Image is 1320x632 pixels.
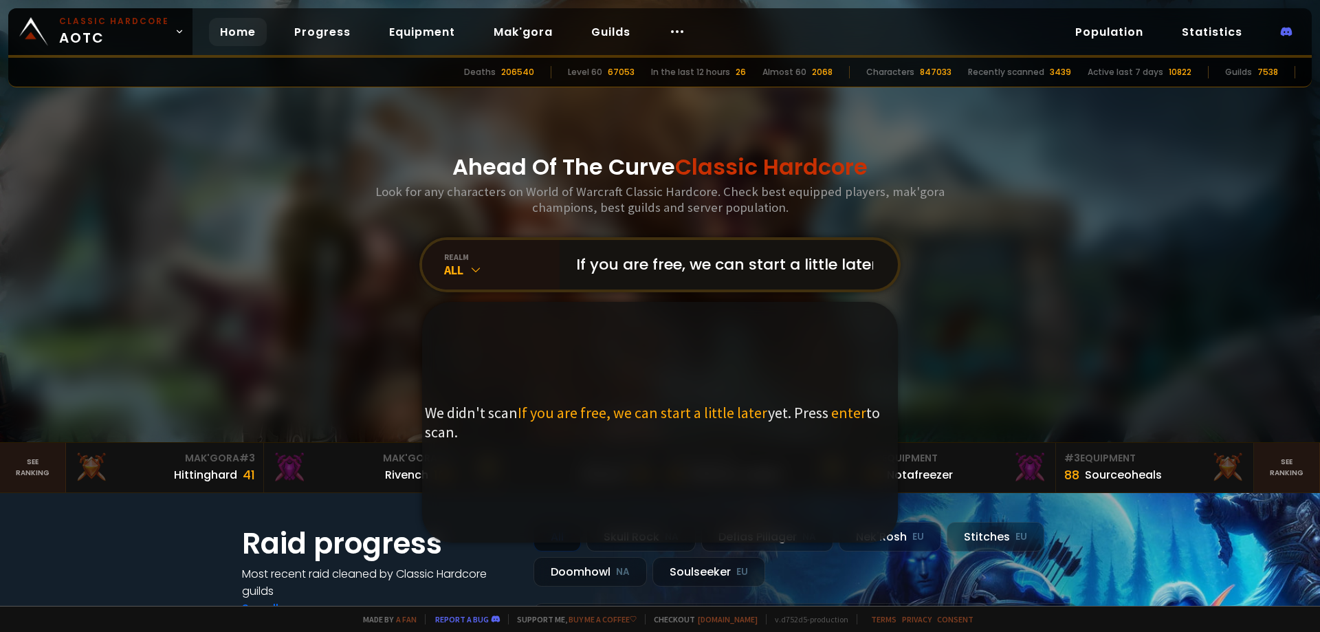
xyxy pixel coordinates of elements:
div: Mak'Gora [272,451,453,466]
a: Privacy [902,614,932,624]
h4: Most recent raid cleaned by Classic Hardcore guilds [242,565,517,600]
small: EU [736,565,748,579]
span: AOTC [59,15,169,48]
a: Seeranking [1254,443,1320,492]
a: See all progress [242,600,331,616]
a: Population [1064,18,1154,46]
div: Soulseeker [652,557,765,587]
span: # 3 [1064,451,1080,465]
a: Terms [871,614,896,624]
div: Sourceoheals [1085,466,1162,483]
a: Consent [937,614,973,624]
span: # 3 [239,451,255,465]
div: 2068 [812,66,833,78]
h1: Ahead Of The Curve [452,151,868,184]
a: #3Equipment88Sourceoheals [1056,443,1254,492]
a: Classic HardcoreAOTC [8,8,192,55]
div: 10822 [1169,66,1191,78]
div: 88 [1064,466,1079,484]
div: 206540 [501,66,534,78]
a: a fan [396,614,417,624]
span: If you are free, we can start a little later [518,403,768,422]
div: Deaths [464,66,496,78]
a: Mak'Gora#3Hittinghard41 [66,443,264,492]
a: Mak'Gora#2Rivench100 [264,443,462,492]
div: Mak'Gora [74,451,255,466]
span: Support me, [508,614,637,624]
div: In the last 12 hours [651,66,730,78]
div: Stitches [947,522,1044,552]
a: Progress [283,18,362,46]
a: Buy me a coffee [569,614,637,624]
a: #2Equipment88Notafreezer [858,443,1056,492]
div: Nek'Rosh [839,522,941,552]
div: 7538 [1257,66,1278,78]
div: 847033 [920,66,951,78]
a: [DOMAIN_NAME] [698,614,758,624]
div: 3439 [1050,66,1071,78]
a: Guilds [580,18,641,46]
div: Hittinghard [174,466,237,483]
div: Rivench [385,466,428,483]
span: Classic Hardcore [675,151,868,182]
div: realm [444,252,560,262]
span: Made by [355,614,417,624]
small: EU [1015,530,1027,544]
div: Active last 7 days [1088,66,1163,78]
div: Characters [866,66,914,78]
small: EU [912,530,924,544]
span: enter [831,403,866,422]
small: Classic Hardcore [59,15,169,28]
div: Recently scanned [968,66,1044,78]
div: Level 60 [568,66,602,78]
h3: Look for any characters on World of Warcraft Classic Hardcore. Check best equipped players, mak'g... [370,184,950,215]
a: Home [209,18,267,46]
div: Equipment [1064,451,1245,466]
div: 26 [736,66,746,78]
div: Notafreezer [887,466,953,483]
div: Doomhowl [533,557,647,587]
div: Equipment [866,451,1047,466]
input: Search a character... [568,240,881,290]
a: Mak'gora [483,18,564,46]
span: v. d752d5 - production [766,614,848,624]
div: 41 [243,466,255,484]
div: 67053 [608,66,635,78]
h1: Raid progress [242,522,517,565]
div: Almost 60 [762,66,806,78]
small: NA [616,565,630,579]
a: Report a bug [435,614,489,624]
span: Checkout [645,614,758,624]
p: We didn't scan yet. Press to scan. [425,403,895,442]
div: Guilds [1225,66,1252,78]
a: Equipment [378,18,466,46]
a: Statistics [1171,18,1253,46]
div: All [444,262,560,278]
